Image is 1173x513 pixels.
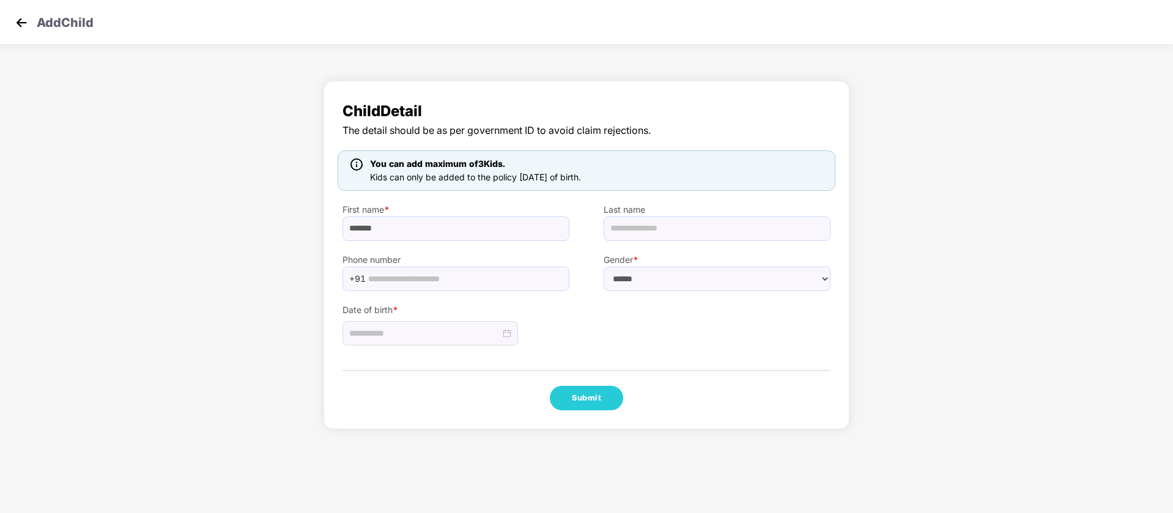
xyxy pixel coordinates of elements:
label: First name [342,203,569,216]
p: Add Child [37,13,94,28]
span: You can add maximum of 3 Kids. [370,158,505,169]
span: The detail should be as per government ID to avoid claim rejections. [342,123,831,138]
label: Gender [604,253,831,267]
span: +91 [349,270,366,288]
span: Child Detail [342,100,831,123]
img: svg+xml;base64,PHN2ZyB4bWxucz0iaHR0cDovL3d3dy53My5vcmcvMjAwMC9zdmciIHdpZHRoPSIzMCIgaGVpZ2h0PSIzMC... [12,13,31,32]
button: Submit [550,386,623,410]
label: Last name [604,203,831,216]
img: icon [350,158,363,171]
span: Kids can only be added to the policy [DATE] of birth. [370,172,581,182]
label: Phone number [342,253,569,267]
label: Date of birth [342,303,569,317]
